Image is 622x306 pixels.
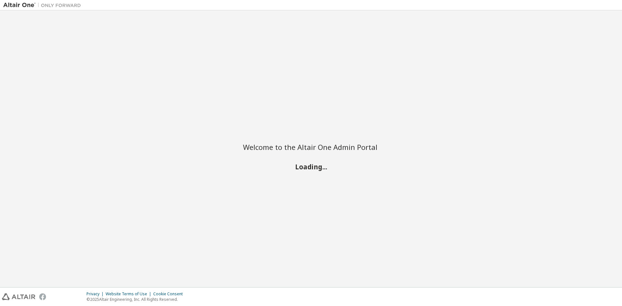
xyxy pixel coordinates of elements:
[243,142,379,152] h2: Welcome to the Altair One Admin Portal
[153,291,187,297] div: Cookie Consent
[39,293,46,300] img: facebook.svg
[86,291,106,297] div: Privacy
[2,293,35,300] img: altair_logo.svg
[243,162,379,171] h2: Loading...
[86,297,187,302] p: © 2025 Altair Engineering, Inc. All Rights Reserved.
[106,291,153,297] div: Website Terms of Use
[3,2,84,8] img: Altair One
